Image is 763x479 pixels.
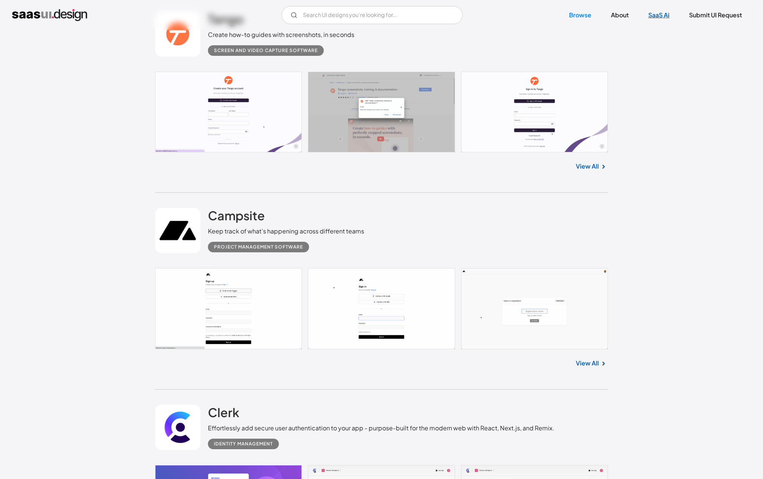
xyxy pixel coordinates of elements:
div: Effortlessly add secure user authentication to your app - purpose-built for the modern web with R... [208,424,554,433]
a: Browse [560,7,600,23]
a: View All [576,359,599,368]
form: Email Form [282,6,463,24]
div: Create how-to guides with screenshots, in seconds [208,30,354,39]
a: SaaS Ai [639,7,678,23]
a: home [12,9,87,21]
a: Clerk [208,405,239,424]
a: Campsite [208,208,265,227]
a: About [602,7,638,23]
input: Search UI designs you're looking for... [282,6,463,24]
div: Project Management Software [214,243,303,252]
h2: Clerk [208,405,239,420]
div: Keep track of what’s happening across different teams [208,227,364,236]
a: View All [576,162,599,171]
div: Screen and Video Capture Software [214,46,318,55]
div: Identity Management [214,439,273,448]
h2: Campsite [208,208,265,223]
a: Submit UI Request [680,7,751,23]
